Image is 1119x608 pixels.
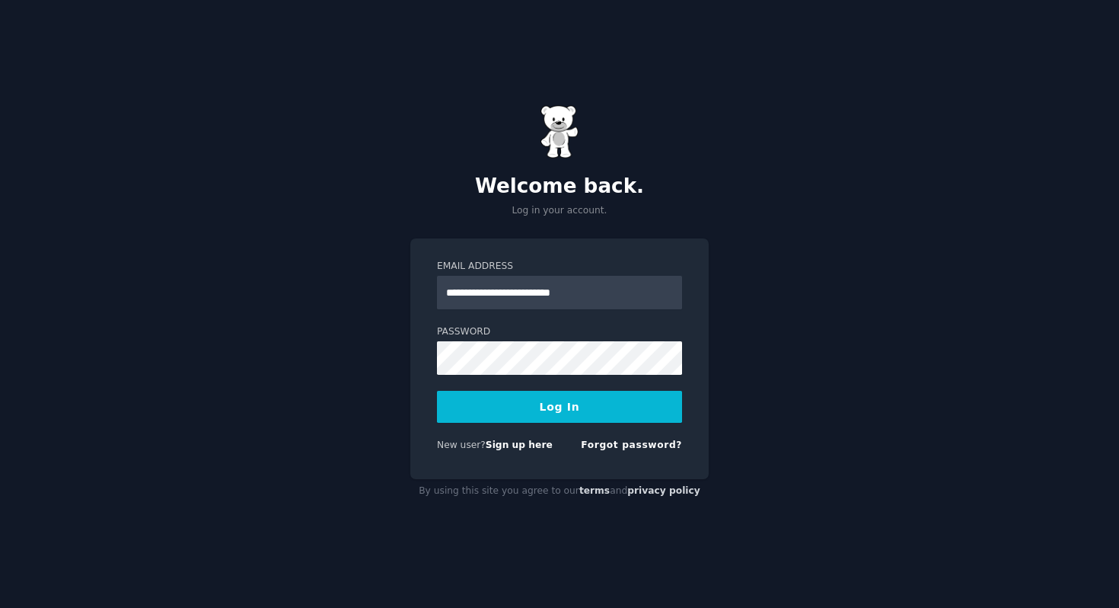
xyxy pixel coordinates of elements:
div: By using this site you agree to our and [410,479,709,504]
h2: Welcome back. [410,174,709,199]
span: New user? [437,440,486,450]
a: Forgot password? [581,440,682,450]
a: privacy policy [627,485,700,496]
label: Password [437,325,682,339]
label: Email Address [437,260,682,274]
a: terms [579,485,610,496]
button: Log In [437,391,682,423]
p: Log in your account. [410,204,709,218]
a: Sign up here [486,440,553,450]
img: Gummy Bear [540,105,579,158]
